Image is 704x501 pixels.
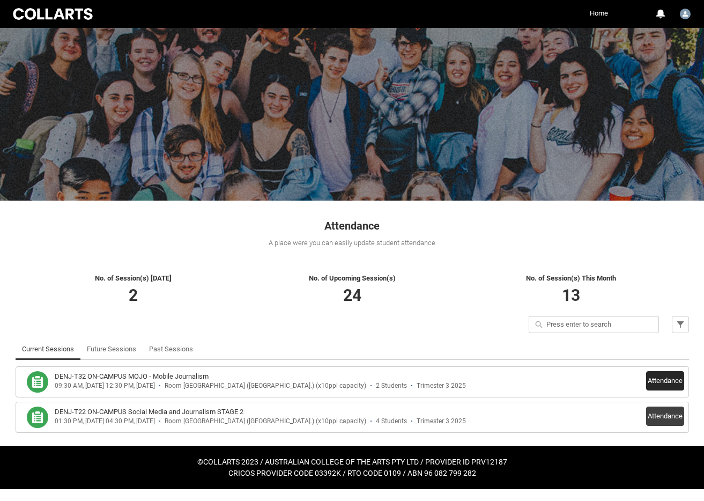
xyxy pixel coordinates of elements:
div: 09:30 AM, [DATE] 12:30 PM, [DATE] [55,382,155,390]
div: 2 Students [376,382,407,390]
span: 13 [562,286,580,305]
span: 24 [343,286,361,305]
button: Attendance [646,407,684,426]
div: Trimester 3 2025 [417,382,466,390]
a: Current Sessions [22,338,74,360]
span: No. of Session(s) [DATE] [95,274,172,282]
span: Attendance [324,219,380,232]
img: Kate.Arnott [680,9,691,19]
a: Future Sessions [87,338,136,360]
li: Past Sessions [143,338,199,360]
span: 2 [129,286,138,305]
li: Current Sessions [16,338,80,360]
a: Home [587,5,611,21]
a: Past Sessions [149,338,193,360]
div: A place were you can easily update student attendance [16,238,689,248]
div: 01:30 PM, [DATE] 04:30 PM, [DATE] [55,417,155,425]
input: Press enter to search [529,316,659,333]
div: Room [GEOGRAPHIC_DATA] ([GEOGRAPHIC_DATA].) (x10ppl capacity) [165,382,366,390]
h3: DENJ-T22 ON-CAMPUS Social Media and Journalism STAGE 2 [55,407,243,417]
span: No. of Session(s) This Month [526,274,616,282]
li: Future Sessions [80,338,143,360]
button: User Profile Kate.Arnott [677,4,693,21]
button: Attendance [646,371,684,391]
h3: DENJ-T32 ON-CAMPUS MOJO - Mobile Journalism [55,371,209,382]
div: Trimester 3 2025 [417,417,466,425]
button: Filter [672,316,689,333]
div: Room [GEOGRAPHIC_DATA] ([GEOGRAPHIC_DATA].) (x10ppl capacity) [165,417,366,425]
div: 4 Students [376,417,407,425]
span: No. of Upcoming Session(s) [309,274,396,282]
